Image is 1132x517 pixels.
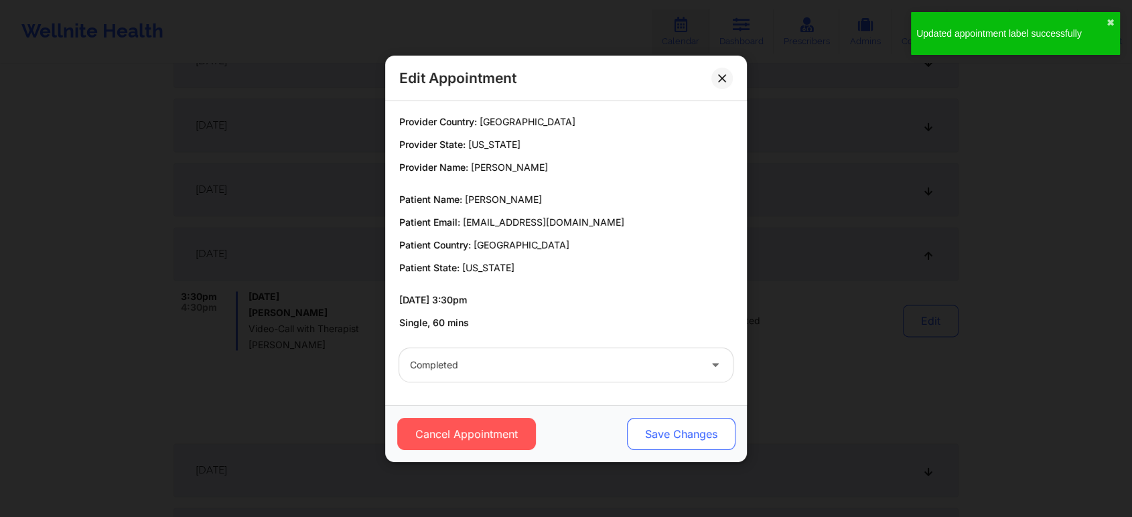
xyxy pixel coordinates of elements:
p: Patient State: [399,261,733,275]
p: Provider State: [399,138,733,151]
p: Patient Country: [399,238,733,252]
button: Save Changes [627,418,735,450]
button: close [1107,17,1115,28]
p: Patient Email: [399,216,733,229]
p: Single, 60 mins [399,316,733,329]
p: Provider Country: [399,115,733,129]
span: [GEOGRAPHIC_DATA] [474,239,569,250]
p: [DATE] 3:30pm [399,293,733,307]
span: [US_STATE] [462,262,514,273]
div: Completed [410,348,699,382]
h2: Edit Appointment [399,69,516,87]
div: Updated appointment label successfully [916,27,1107,40]
span: [GEOGRAPHIC_DATA] [480,116,575,127]
span: [PERSON_NAME] [471,161,548,173]
span: [US_STATE] [468,139,520,150]
p: Provider Name: [399,161,733,174]
p: Patient Name: [399,193,733,206]
span: [PERSON_NAME] [465,194,542,205]
span: [EMAIL_ADDRESS][DOMAIN_NAME] [463,216,624,228]
button: Cancel Appointment [397,418,536,450]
